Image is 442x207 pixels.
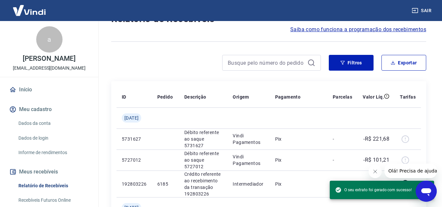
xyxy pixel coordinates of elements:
span: O seu extrato foi gerado com sucesso! [335,187,412,193]
p: Débito referente ao saque 5731627 [184,129,222,149]
p: 192803226 [122,181,147,187]
p: Valor Líq. [363,94,384,100]
p: Parcelas [333,94,352,100]
button: Meu cadastro [8,102,91,117]
input: Busque pelo número do pedido [228,58,305,68]
button: Filtros [329,55,374,71]
p: 5731627 [122,136,147,142]
p: - [333,136,352,142]
p: Pix [275,181,322,187]
p: [PERSON_NAME] [23,55,75,62]
p: R$ 221,68 [365,180,390,188]
a: Informe de rendimentos [16,146,91,159]
p: Pix [275,157,322,163]
p: Descrição [184,94,206,100]
p: -R$ 221,68 [363,135,389,143]
p: Pedido [157,94,173,100]
iframe: Fechar mensagem [369,165,382,178]
a: Dados da conta [16,117,91,130]
p: Débito referente ao saque 5727012 [184,150,222,170]
p: ID [122,94,126,100]
a: Dados de login [16,131,91,145]
span: [DATE] [124,115,139,121]
p: Vindi Pagamentos [233,132,264,146]
p: Tarifas [400,94,416,100]
img: Vindi [8,0,51,20]
p: Pagamento [275,94,301,100]
p: Pix [275,136,322,142]
p: - [333,157,352,163]
a: Saiba como funciona a programação dos recebimentos [290,26,426,34]
a: Início [8,82,91,97]
p: Vindi Pagamentos [233,153,264,167]
span: Olá! Precisa de ajuda? [4,5,55,10]
iframe: Mensagem da empresa [384,164,437,178]
div: a [36,26,63,53]
p: Crédito referente ao recebimento da transação 192803226 [184,171,222,197]
a: Recebíveis Futuros Online [16,194,91,207]
p: 6185 [157,181,174,187]
button: Meus recebíveis [8,165,91,179]
p: 5727012 [122,157,147,163]
p: [EMAIL_ADDRESS][DOMAIN_NAME] [13,65,86,72]
iframe: Botão para abrir a janela de mensagens [416,181,437,202]
p: -R$ 101,21 [363,156,389,164]
button: Exportar [381,55,426,71]
p: Origem [233,94,249,100]
a: Relatório de Recebíveis [16,179,91,193]
button: Sair [410,5,434,17]
p: Intermediador [233,181,264,187]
